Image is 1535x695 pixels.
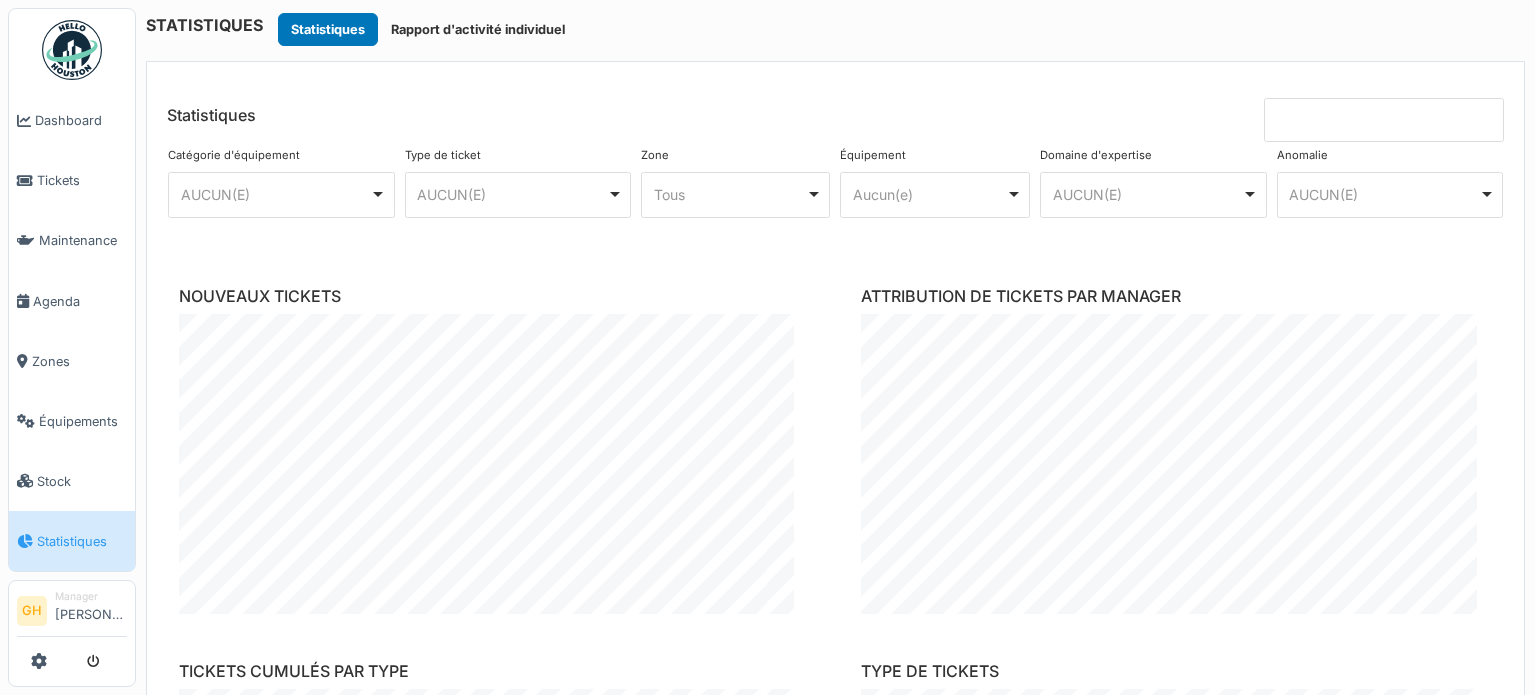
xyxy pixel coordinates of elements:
a: Stock [9,451,135,511]
h6: Statistiques [167,106,256,125]
a: Agenda [9,271,135,331]
span: Statistiques [37,532,127,551]
img: Badge_color-CXgf-gQk.svg [42,20,102,80]
div: AUCUN(E) [181,184,371,205]
span: Stock [37,472,127,491]
a: Maintenance [9,211,135,271]
div: AUCUN(E) [1289,184,1479,205]
label: Zone [641,147,669,164]
a: Zones [9,331,135,391]
li: GH [17,596,47,626]
button: Rapport d'activité individuel [378,13,578,46]
h6: ATTRIBUTION DE TICKETS PAR MANAGER [861,287,1492,306]
h6: STATISTIQUES [146,16,263,35]
div: Aucun(e) [853,184,1006,205]
label: Catégorie d'équipement [168,147,300,164]
a: Tickets [9,151,135,211]
h6: TICKETS CUMULÉS PAR TYPE [179,662,809,681]
label: Équipement [840,147,906,164]
label: Type de ticket [405,147,481,164]
span: Maintenance [39,231,127,250]
div: Tous [654,184,806,205]
h6: NOUVEAUX TICKETS [179,287,809,306]
span: Équipements [39,412,127,431]
div: Manager [55,589,127,604]
span: Zones [32,352,127,371]
button: Statistiques [278,13,378,46]
span: Agenda [33,292,127,311]
span: Tickets [37,171,127,190]
span: Dashboard [35,111,127,130]
div: AUCUN(E) [1053,184,1243,205]
li: [PERSON_NAME] [55,589,127,632]
a: Dashboard [9,91,135,151]
a: Statistiques [9,511,135,571]
div: AUCUN(E) [417,184,607,205]
label: Anomalie [1277,147,1328,164]
h6: TYPE DE TICKETS [861,662,1492,681]
a: GH Manager[PERSON_NAME] [17,589,127,637]
a: Équipements [9,391,135,451]
label: Domaine d'expertise [1040,147,1152,164]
